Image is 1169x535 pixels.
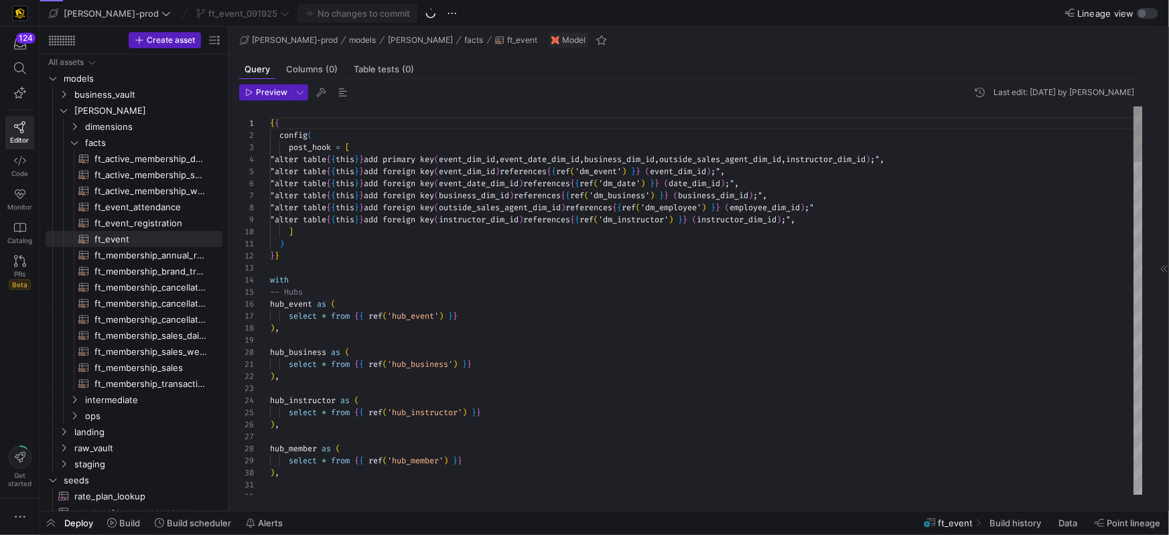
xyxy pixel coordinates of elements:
span: this [336,202,354,213]
span: { [575,214,579,225]
span: } [354,154,359,165]
div: Press SPACE to select this row. [46,199,222,215]
span: } [354,178,359,189]
span: { [326,190,331,201]
a: Editor [5,116,34,149]
span: } [659,190,664,201]
span: "alter table [270,190,326,201]
span: ) [640,178,645,189]
span: { [565,190,570,201]
a: rate_plan_lookup​​​​​​ [46,488,222,504]
a: ft_event​​​​​​​​​​ [46,231,222,247]
span: Alerts [258,518,283,528]
span: { [326,178,331,189]
span: ) [270,323,275,333]
span: ( [692,214,697,225]
a: ft_membership_sales_daily_forecast​​​​​​​​​​ [46,327,222,343]
span: ( [636,202,640,213]
button: Preview [239,84,292,100]
button: Data [1052,512,1086,534]
span: business_vault [74,87,220,102]
span: ( [331,299,336,309]
span: (0) [326,65,338,74]
span: Point lineage [1107,518,1160,528]
div: 16 [239,298,254,310]
a: PRsBeta [5,250,34,295]
span: "alter table [270,214,326,225]
span: { [326,214,331,225]
span: hub_business [270,347,326,358]
span: Build scheduler [167,518,231,528]
span: "alter table [270,154,326,165]
img: https://storage.googleapis.com/y42-prod-data-exchange/images/uAsz27BndGEK0hZWDFeOjoxA7jCwgK9jE472... [13,7,27,20]
span: ( [725,202,730,213]
div: Press SPACE to select this row. [46,86,222,102]
span: } [354,166,359,177]
button: Build history [983,512,1050,534]
span: intermediate [85,392,220,408]
span: { [331,154,336,165]
div: Press SPACE to select this row. [46,102,222,119]
a: Catalog [5,216,34,250]
span: Preview [256,88,287,97]
span: ref [622,202,636,213]
span: ft_membership_cancellations_daily_forecast​​​​​​​​​​ [94,280,207,295]
a: ft_membership_brand_transfer​​​​​​​​​​ [46,263,222,279]
span: add foreign key [364,190,434,201]
span: ( [434,178,439,189]
div: 1 [239,117,254,129]
span: } [715,202,720,213]
span: Catalog [7,236,32,244]
span: with [270,275,289,285]
span: ( [434,190,439,201]
div: All assets [48,58,84,67]
span: ft_active_membership_daily_forecast​​​​​​​​​​ [94,151,207,167]
span: { [617,202,622,213]
span: ft_event [507,35,537,45]
span: } [359,154,364,165]
a: ft_membership_cancellations​​​​​​​​​​ [46,311,222,327]
div: 12 [239,250,254,262]
span: 'dm_event' [575,166,622,177]
div: Press SPACE to select this row. [46,263,222,279]
span: this [336,178,354,189]
span: ;", [725,178,739,189]
img: undefined [551,36,559,44]
span: { [551,166,556,177]
a: ft_active_membership_weekly_forecast​​​​​​​​​​ [46,183,222,199]
span: , [275,323,279,333]
span: [PERSON_NAME]-prod [64,8,159,19]
button: facts [462,32,487,48]
span: business_dim_id [439,190,509,201]
button: Build [101,512,146,534]
span: } [631,166,636,177]
div: 19 [239,334,254,346]
a: Code [5,149,34,183]
div: 124 [16,33,36,44]
div: 3 [239,141,254,153]
span: ft_membership_cancellations_weekly_forecast​​​​​​​​​​ [94,296,207,311]
span: } [359,178,364,189]
a: zuora_gateway_response_codes​​​​​​ [46,504,222,520]
span: ( [383,311,387,321]
span: { [612,202,617,213]
span: facts [85,135,220,151]
a: ft_event_registration​​​​​​​​​​ [46,215,222,231]
span: dimensions [85,119,220,135]
span: ] [289,226,293,237]
span: as [331,347,340,358]
button: [PERSON_NAME]-prod [236,32,341,48]
div: 6 [239,177,254,189]
span: } [683,214,687,225]
span: models [64,71,220,86]
span: ft_membership_sales​​​​​​​​​​ [94,360,207,376]
span: from [331,359,350,370]
span: { [270,118,275,129]
span: 'dm_business' [589,190,650,201]
span: ( [594,178,598,189]
div: 7 [239,189,254,202]
span: employee_dim_id [730,202,800,213]
span: seeds [64,473,220,488]
span: Monitor [7,203,32,211]
span: ft_active_membership_snapshot​​​​​​​​​​ [94,167,207,183]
